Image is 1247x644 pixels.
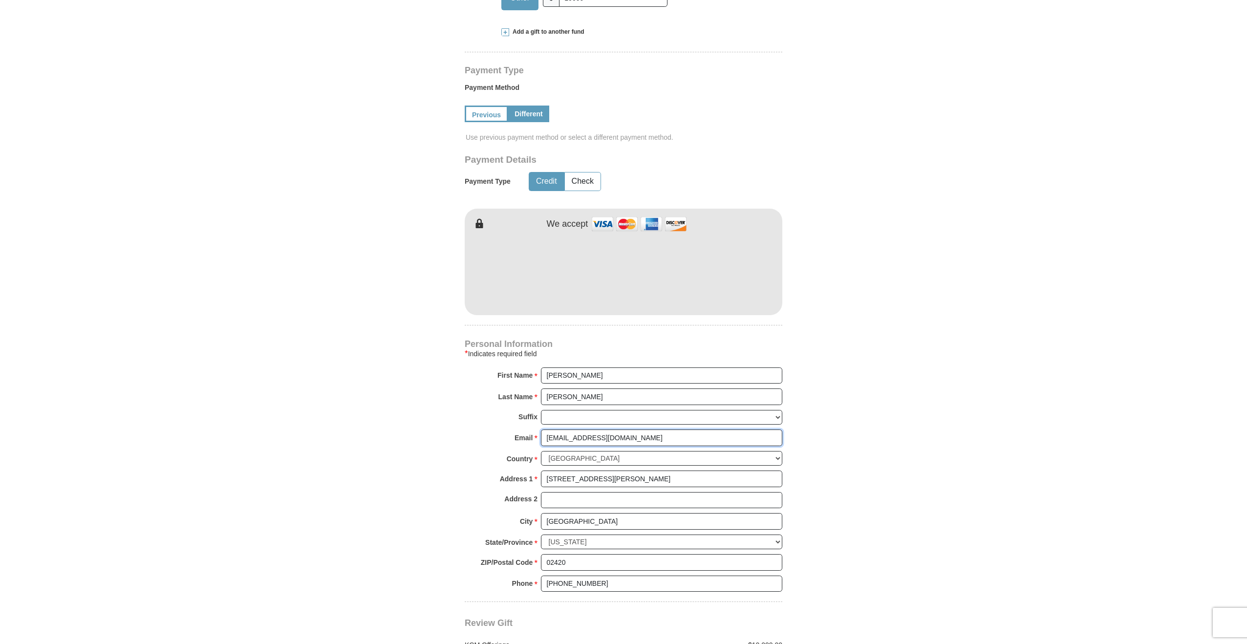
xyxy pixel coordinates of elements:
[497,368,533,382] strong: First Name
[465,618,513,628] span: Review Gift
[518,410,537,424] strong: Suffix
[465,340,782,348] h4: Personal Information
[481,556,533,569] strong: ZIP/Postal Code
[520,515,533,528] strong: City
[500,472,533,486] strong: Address 1
[515,431,533,445] strong: Email
[465,106,508,122] a: Previous
[498,390,533,404] strong: Last Name
[512,577,533,590] strong: Phone
[485,536,533,549] strong: State/Province
[465,154,714,166] h3: Payment Details
[590,214,688,235] img: credit cards accepted
[465,348,782,360] div: Indicates required field
[465,66,782,74] h4: Payment Type
[466,132,783,142] span: Use previous payment method or select a different payment method.
[504,492,537,506] strong: Address 2
[465,177,511,186] h5: Payment Type
[565,172,601,191] button: Check
[507,452,533,466] strong: Country
[529,172,564,191] button: Credit
[508,106,549,122] a: Different
[465,83,782,97] label: Payment Method
[547,219,588,230] h4: We accept
[509,28,584,36] span: Add a gift to another fund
